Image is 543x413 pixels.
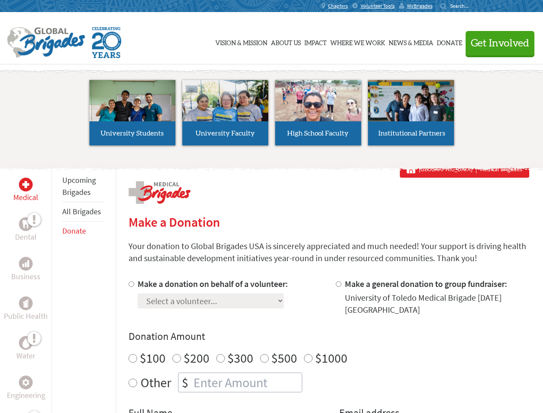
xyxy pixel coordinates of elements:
label: $300 [227,350,253,366]
a: All Brigades [62,206,101,216]
a: Vision & Mission [215,20,267,63]
a: Where We Work [330,20,385,63]
label: $100 [140,350,166,366]
div: University of Toledo Medical Brigade [DATE] [GEOGRAPHIC_DATA] [345,292,529,316]
h4: Donation Amount [129,330,529,343]
p: Your donation to Global Brigades USA is sincerely appreciated and much needed! Your support is dr... [129,240,529,264]
a: University Faculty [182,80,268,145]
button: Get Involved [466,31,534,55]
img: Global Brigades Logo [7,27,85,58]
div: Medical [19,178,33,191]
p: Engineering [7,389,45,401]
img: Business [22,260,29,267]
div: Dental [19,217,33,231]
img: Engineering [22,379,29,386]
a: Impact [304,20,327,63]
a: DentalDental [15,217,37,243]
span: University Faculty [196,130,255,137]
div: Business [19,257,33,271]
a: High School Faculty [275,80,361,145]
li: Donate [62,222,104,240]
a: Donate [437,20,462,63]
a: Upcoming Brigades [62,175,96,197]
img: Medical [22,181,29,188]
p: Water [16,350,35,362]
img: menu_brigades_submenu_4.jpg [368,80,454,137]
p: Public Health [4,310,48,322]
p: Business [11,271,40,283]
a: Institutional Partners [368,80,454,145]
span: High School Faculty [287,130,349,137]
span: Institutional Partners [378,130,445,137]
div: Engineering [19,376,33,389]
label: Other [141,373,171,392]
label: $200 [184,350,209,366]
img: Global Brigades Celebrating 20 Years [92,27,121,58]
label: Make a donation on behalf of a volunteer: [138,278,288,289]
li: All Brigades [62,202,104,222]
img: menu_brigades_submenu_1.jpg [89,80,175,137]
p: Dental [15,231,37,243]
a: Donate [62,226,86,236]
a: News & Media [389,20,433,63]
img: Water [22,338,29,348]
label: $1000 [315,350,347,366]
a: BusinessBusiness [11,257,40,283]
span: MyBrigades [407,3,433,9]
a: WaterWater [16,336,35,362]
span: Chapters [328,3,348,9]
img: menu_brigades_submenu_2.jpg [182,80,268,138]
img: Public Health [22,299,29,308]
img: menu_brigades_submenu_3.jpg [275,80,361,122]
div: Public Health [19,296,33,310]
a: MedicalMedical [13,178,38,203]
a: Public HealthPublic Health [4,296,48,322]
img: Dental [22,220,29,228]
span: Get Involved [471,38,529,49]
span: Volunteer Tools [361,3,395,9]
input: Search... [450,3,475,9]
h2: Make a Donation [129,214,529,230]
li: Upcoming Brigades [62,171,104,202]
span: University Students [101,130,164,137]
img: logo-medical.png [129,181,190,204]
a: University Students [89,80,175,145]
a: EngineeringEngineering [7,376,45,401]
div: Water [19,336,33,350]
a: About Us [271,20,301,63]
input: Enter Amount [192,373,302,392]
p: Medical [13,191,38,203]
label: Make a general donation to group fundraiser: [345,278,507,289]
div: $ [178,373,192,392]
label: $500 [271,350,297,366]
